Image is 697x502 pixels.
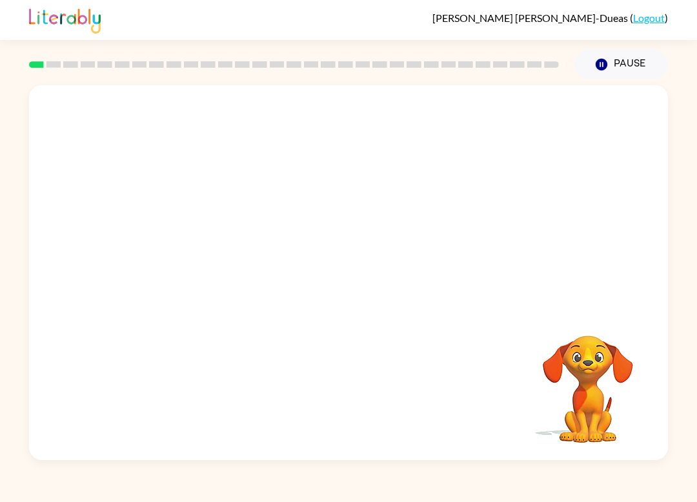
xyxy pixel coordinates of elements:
a: Logout [633,12,665,24]
div: ( ) [432,12,668,24]
button: Pause [574,50,668,79]
span: [PERSON_NAME] [PERSON_NAME]-Dueas [432,12,630,24]
video: Your browser must support playing .mp4 files to use Literably. Please try using another browser. [523,316,652,445]
img: Literably [29,5,101,34]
